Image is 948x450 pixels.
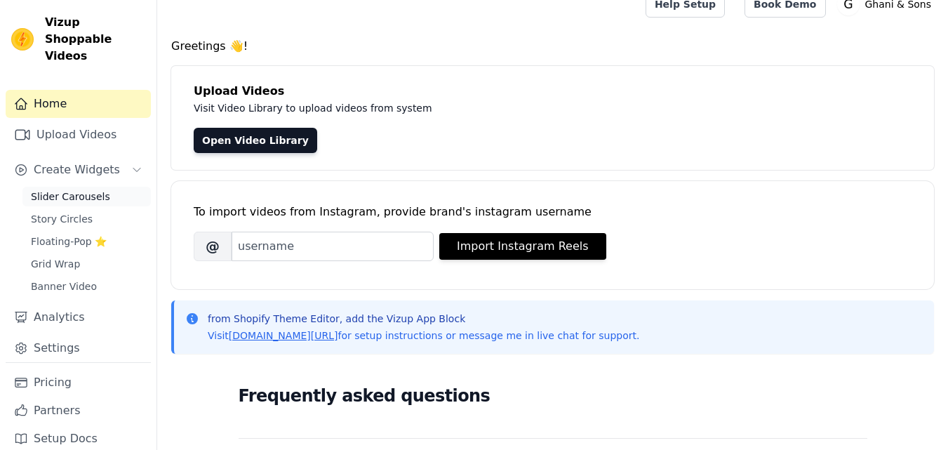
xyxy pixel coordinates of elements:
[194,204,912,220] div: To import videos from Instagram, provide brand's instagram username
[22,277,151,296] a: Banner Video
[31,212,93,226] span: Story Circles
[6,369,151,397] a: Pricing
[6,334,151,362] a: Settings
[22,232,151,251] a: Floating-Pop ⭐
[22,187,151,206] a: Slider Carousels
[171,38,934,55] h4: Greetings 👋!
[6,303,151,331] a: Analytics
[22,254,151,274] a: Grid Wrap
[194,100,822,117] p: Visit Video Library to upload videos from system
[6,121,151,149] a: Upload Videos
[31,234,107,249] span: Floating-Pop ⭐
[22,209,151,229] a: Story Circles
[232,232,434,261] input: username
[31,257,80,271] span: Grid Wrap
[34,161,120,178] span: Create Widgets
[6,397,151,425] a: Partners
[31,190,110,204] span: Slider Carousels
[194,232,232,261] span: @
[45,14,145,65] span: Vizup Shoppable Videos
[6,90,151,118] a: Home
[239,382,867,410] h2: Frequently asked questions
[194,128,317,153] a: Open Video Library
[208,329,639,343] p: Visit for setup instructions or message me in live chat for support.
[6,156,151,184] button: Create Widgets
[194,83,912,100] h4: Upload Videos
[439,233,606,260] button: Import Instagram Reels
[11,28,34,51] img: Vizup
[208,312,639,326] p: from Shopify Theme Editor, add the Vizup App Block
[31,279,97,293] span: Banner Video
[229,330,338,341] a: [DOMAIN_NAME][URL]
